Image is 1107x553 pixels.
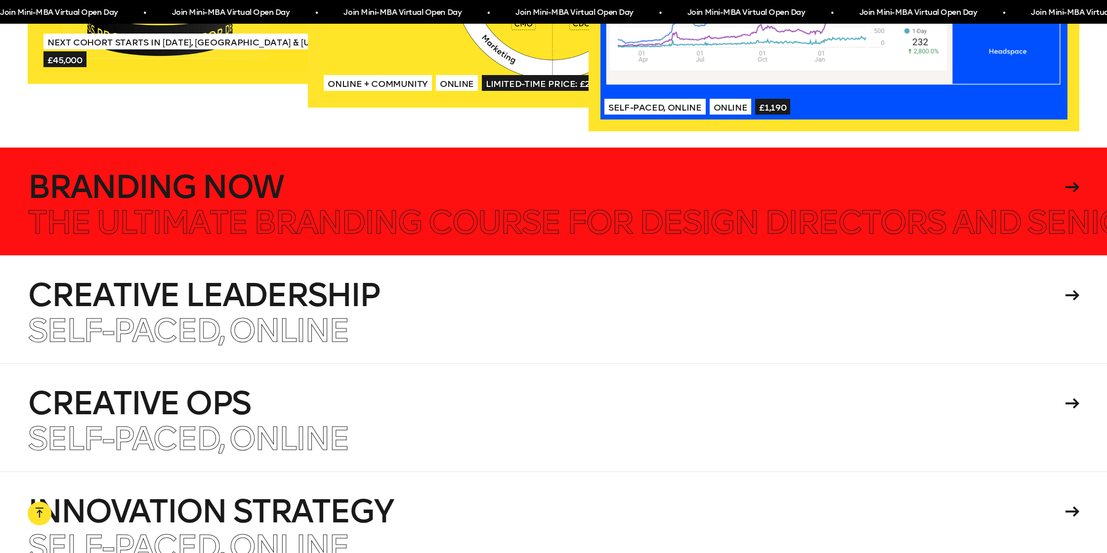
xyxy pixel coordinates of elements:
[659,4,662,22] span: •
[487,4,490,22] span: •
[43,51,86,67] span: £45,000
[755,99,790,115] span: £1,190
[143,4,146,22] span: •
[436,75,478,91] span: Online
[28,388,1062,419] h4: Creative Ops
[28,419,348,458] span: Self-paced, Online
[28,311,348,350] span: Self-paced, Online
[28,279,1062,311] h4: Creative Leadership
[831,4,833,22] span: •
[710,99,752,115] span: Online
[604,99,706,115] span: Self-paced, Online
[43,34,354,49] span: Next Cohort Starts in [DATE], [GEOGRAPHIC_DATA] & [US_STATE]
[482,75,612,91] span: Limited-time price: £2,100
[28,171,1062,203] h4: Branding Now
[28,496,1062,527] h4: Innovation Strategy
[324,75,432,91] span: Online + Community
[1003,4,1005,22] span: •
[315,4,318,22] span: •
